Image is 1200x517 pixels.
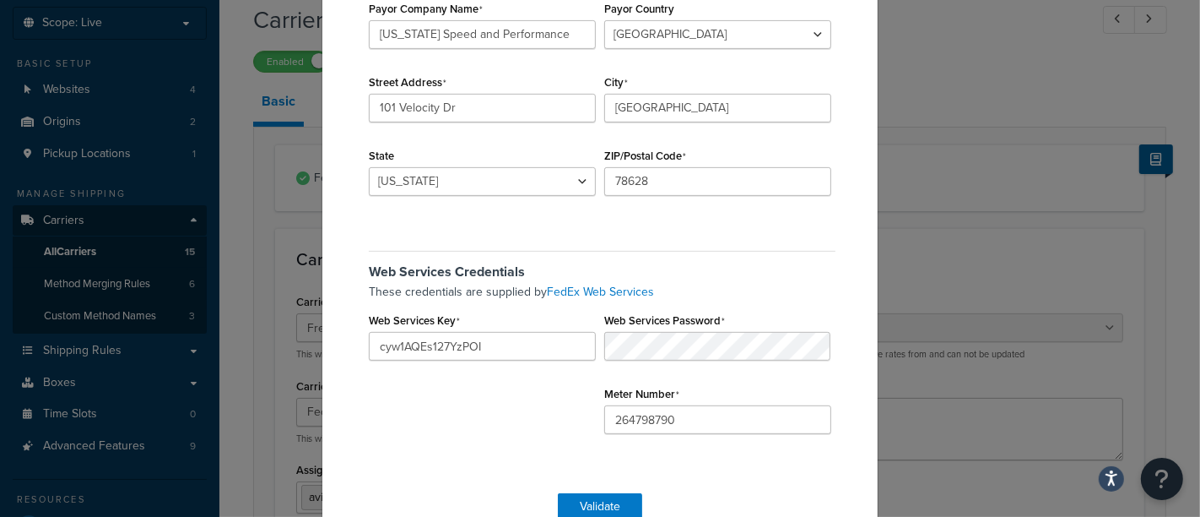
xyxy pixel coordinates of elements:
label: State [369,150,394,162]
label: Street Address [369,76,446,90]
label: Payor Company Name [369,3,483,16]
label: Web Services Password [604,314,725,328]
label: City [604,76,628,90]
label: ZIP/Postal Code [604,150,686,163]
a: FedEx Web Services [547,283,654,301]
label: Payor Country [604,3,674,15]
label: Web Services Key [369,314,460,328]
p: These credentials are supplied by [369,283,835,302]
h5: Web Services Credentials [369,251,835,280]
label: Meter Number [604,388,679,401]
